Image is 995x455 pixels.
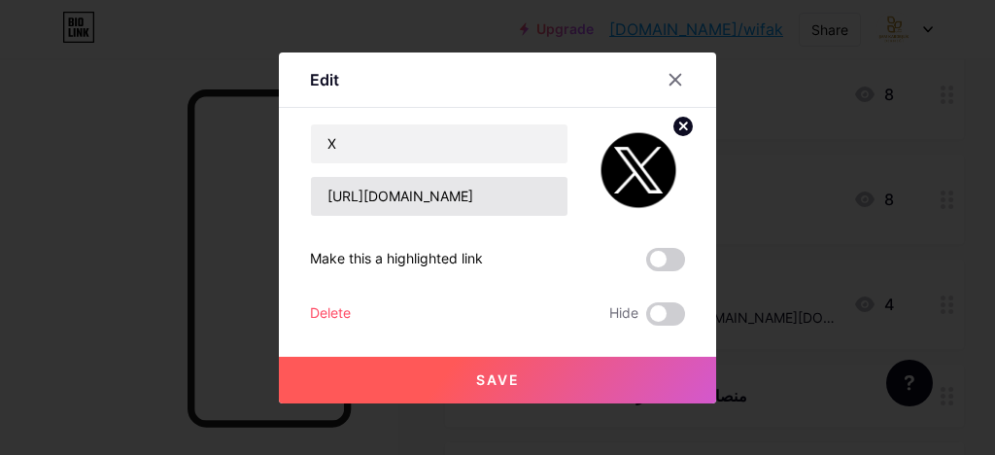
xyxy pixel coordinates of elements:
div: Delete [310,302,351,326]
div: Edit [310,68,339,91]
span: Save [476,371,520,388]
span: Hide [609,302,638,326]
div: Make this a highlighted link [310,248,483,271]
img: link_thumbnail [592,123,685,217]
input: URL [311,177,567,216]
input: Title [311,124,567,163]
button: Save [279,357,716,403]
